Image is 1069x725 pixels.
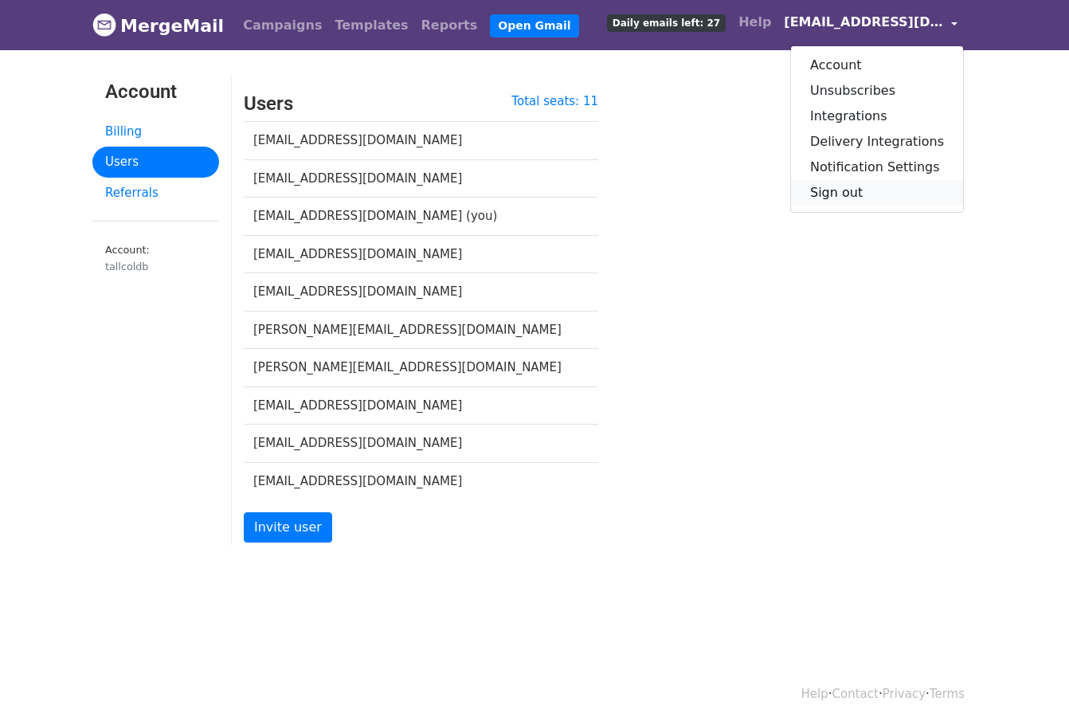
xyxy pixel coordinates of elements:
a: Invite user [244,512,332,543]
td: [PERSON_NAME][EMAIL_ADDRESS][DOMAIN_NAME] [244,311,578,349]
td: [EMAIL_ADDRESS][DOMAIN_NAME] [244,273,578,312]
a: Contact [832,687,879,701]
a: [EMAIL_ADDRESS][DOMAIN_NAME] [777,6,964,44]
div: [EMAIL_ADDRESS][DOMAIN_NAME] [790,45,964,213]
td: [EMAIL_ADDRESS][DOMAIN_NAME] [244,122,578,160]
a: Help [801,687,828,701]
a: Referrals [92,178,219,209]
td: [EMAIL_ADDRESS][DOMAIN_NAME] (you) [244,198,578,236]
td: [EMAIL_ADDRESS][DOMAIN_NAME] [244,235,578,273]
a: Campaigns [237,10,328,41]
iframe: Chat Widget [989,649,1069,725]
a: MergeMail [92,9,224,42]
span: Daily emails left: 27 [607,14,726,32]
a: Delivery Integrations [791,129,963,155]
h3: Users [244,92,598,116]
img: MergeMail logo [92,13,116,37]
a: Sign out [791,180,963,206]
td: [EMAIL_ADDRESS][DOMAIN_NAME] [244,159,578,198]
h3: Account [105,80,206,104]
a: Unsubscribes [791,78,963,104]
a: Templates [328,10,414,41]
span: [EMAIL_ADDRESS][DOMAIN_NAME] [784,13,943,32]
td: [EMAIL_ADDRESS][DOMAIN_NAME] [244,425,578,463]
a: Billing [92,116,219,147]
a: Total seats: 11 [511,94,598,108]
a: Terms [930,687,965,701]
a: Notification Settings [791,155,963,180]
small: Account: [105,244,206,274]
a: Reports [415,10,484,41]
td: [EMAIL_ADDRESS][DOMAIN_NAME] [244,462,578,500]
a: Account [791,53,963,78]
div: tallcoldb [105,259,206,274]
div: 聊天小组件 [989,649,1069,725]
a: Open Gmail [490,14,578,37]
a: Integrations [791,104,963,129]
td: [EMAIL_ADDRESS][DOMAIN_NAME] [244,386,578,425]
a: Users [92,147,219,178]
a: Privacy [883,687,926,701]
a: Daily emails left: 27 [601,6,732,38]
td: [PERSON_NAME][EMAIL_ADDRESS][DOMAIN_NAME] [244,349,578,387]
a: Help [732,6,777,38]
